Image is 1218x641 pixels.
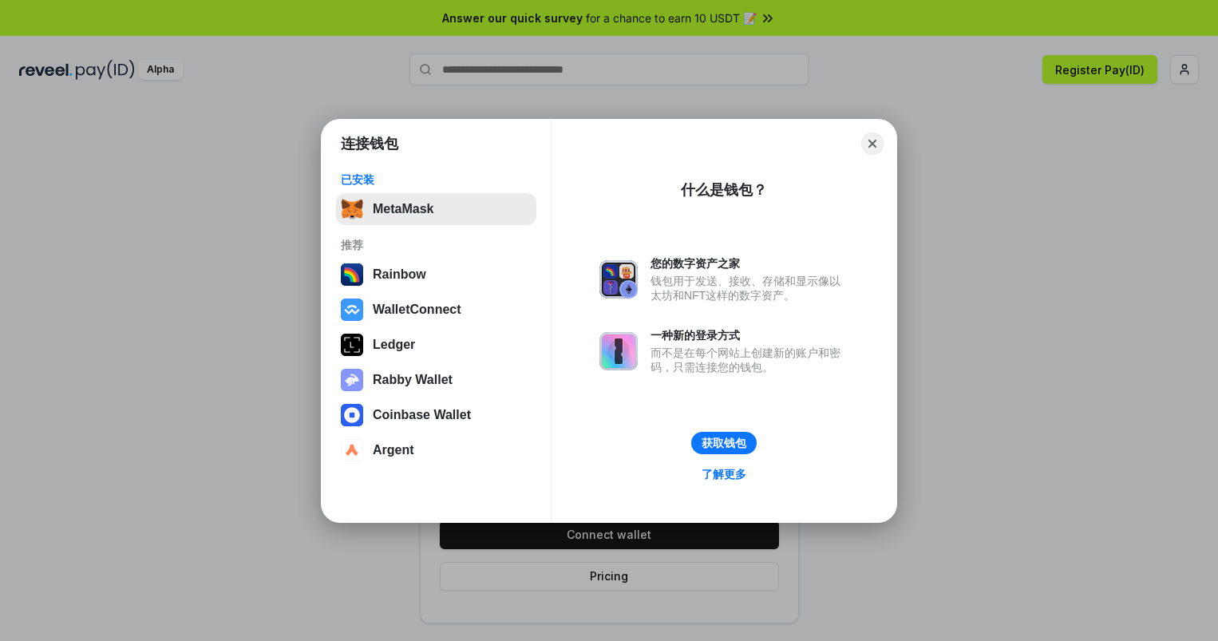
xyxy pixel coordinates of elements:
button: Rainbow [336,259,536,291]
div: WalletConnect [373,303,461,317]
img: svg+xml,%3Csvg%20width%3D%2228%22%20height%3D%2228%22%20viewBox%3D%220%200%2028%2028%22%20fill%3D... [341,439,363,461]
div: 获取钱包 [702,436,746,450]
div: Argent [373,443,414,457]
button: Argent [336,434,536,466]
h1: 连接钱包 [341,134,398,153]
div: 而不是在每个网站上创建新的账户和密码，只需连接您的钱包。 [651,346,848,374]
button: WalletConnect [336,294,536,326]
div: 钱包用于发送、接收、存储和显示像以太坊和NFT这样的数字资产。 [651,274,848,303]
div: 您的数字资产之家 [651,256,848,271]
img: svg+xml,%3Csvg%20xmlns%3D%22http%3A%2F%2Fwww.w3.org%2F2000%2Fsvg%22%20width%3D%2228%22%20height%3... [341,334,363,356]
img: svg+xml,%3Csvg%20fill%3D%22none%22%20height%3D%2233%22%20viewBox%3D%220%200%2035%2033%22%20width%... [341,198,363,220]
img: svg+xml,%3Csvg%20width%3D%22120%22%20height%3D%22120%22%20viewBox%3D%220%200%20120%20120%22%20fil... [341,263,363,286]
div: MetaMask [373,202,433,216]
div: Ledger [373,338,415,352]
div: Coinbase Wallet [373,408,471,422]
img: svg+xml,%3Csvg%20xmlns%3D%22http%3A%2F%2Fwww.w3.org%2F2000%2Fsvg%22%20fill%3D%22none%22%20viewBox... [341,369,363,391]
div: 已安装 [341,172,532,187]
button: MetaMask [336,193,536,225]
div: Rainbow [373,267,426,282]
div: 了解更多 [702,467,746,481]
img: svg+xml,%3Csvg%20width%3D%2228%22%20height%3D%2228%22%20viewBox%3D%220%200%2028%2028%22%20fill%3D... [341,299,363,321]
button: Rabby Wallet [336,364,536,396]
img: svg+xml,%3Csvg%20width%3D%2228%22%20height%3D%2228%22%20viewBox%3D%220%200%2028%2028%22%20fill%3D... [341,404,363,426]
button: Close [861,133,884,155]
div: Rabby Wallet [373,373,453,387]
a: 了解更多 [692,464,756,485]
div: 推荐 [341,238,532,252]
img: svg+xml,%3Csvg%20xmlns%3D%22http%3A%2F%2Fwww.w3.org%2F2000%2Fsvg%22%20fill%3D%22none%22%20viewBox... [599,260,638,299]
button: Ledger [336,329,536,361]
button: Coinbase Wallet [336,399,536,431]
button: 获取钱包 [691,432,757,454]
div: 什么是钱包？ [681,180,767,200]
div: 一种新的登录方式 [651,328,848,342]
img: svg+xml,%3Csvg%20xmlns%3D%22http%3A%2F%2Fwww.w3.org%2F2000%2Fsvg%22%20fill%3D%22none%22%20viewBox... [599,332,638,370]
